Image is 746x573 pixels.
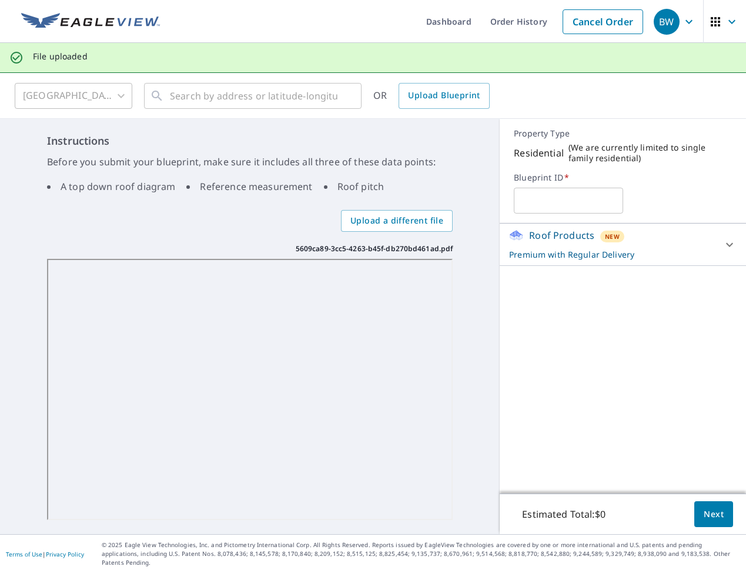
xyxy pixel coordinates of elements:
[47,259,453,521] iframe: 5609ca89-3cc5-4263-b45f-db270bd461ad.pdf
[47,133,453,149] h6: Instructions
[15,79,132,112] div: [GEOGRAPHIC_DATA]
[605,232,620,241] span: New
[6,550,42,558] a: Terms of Use
[21,13,160,31] img: EV Logo
[513,501,615,527] p: Estimated Total: $0
[324,179,384,194] li: Roof pitch
[341,210,453,232] label: Upload a different file
[102,541,740,567] p: © 2025 Eagle View Technologies, Inc. and Pictometry International Corp. All Rights Reserved. Repo...
[350,214,443,228] span: Upload a different file
[33,51,88,62] p: File uploaded
[408,88,480,103] span: Upload Blueprint
[6,551,84,558] p: |
[563,9,643,34] a: Cancel Order
[399,83,489,109] a: Upload Blueprint
[47,179,175,194] li: A top down roof diagram
[296,244,453,254] p: 5609ca89-3cc5-4263-b45f-db270bd461ad.pdf
[514,128,732,139] p: Property Type
[694,501,733,528] button: Next
[47,155,453,169] p: Before you submit your blueprint, make sure it includes all three of these data points:
[568,142,732,164] p: ( We are currently limited to single family residential )
[514,146,564,160] p: Residential
[46,550,84,558] a: Privacy Policy
[514,172,732,183] label: Blueprint ID
[529,228,594,242] p: Roof Products
[373,83,490,109] div: OR
[654,9,680,35] div: BW
[509,228,737,261] div: Roof ProductsNewPremium with Regular Delivery
[704,507,724,522] span: Next
[186,179,312,194] li: Reference measurement
[170,79,337,112] input: Search by address or latitude-longitude
[509,248,715,261] p: Premium with Regular Delivery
